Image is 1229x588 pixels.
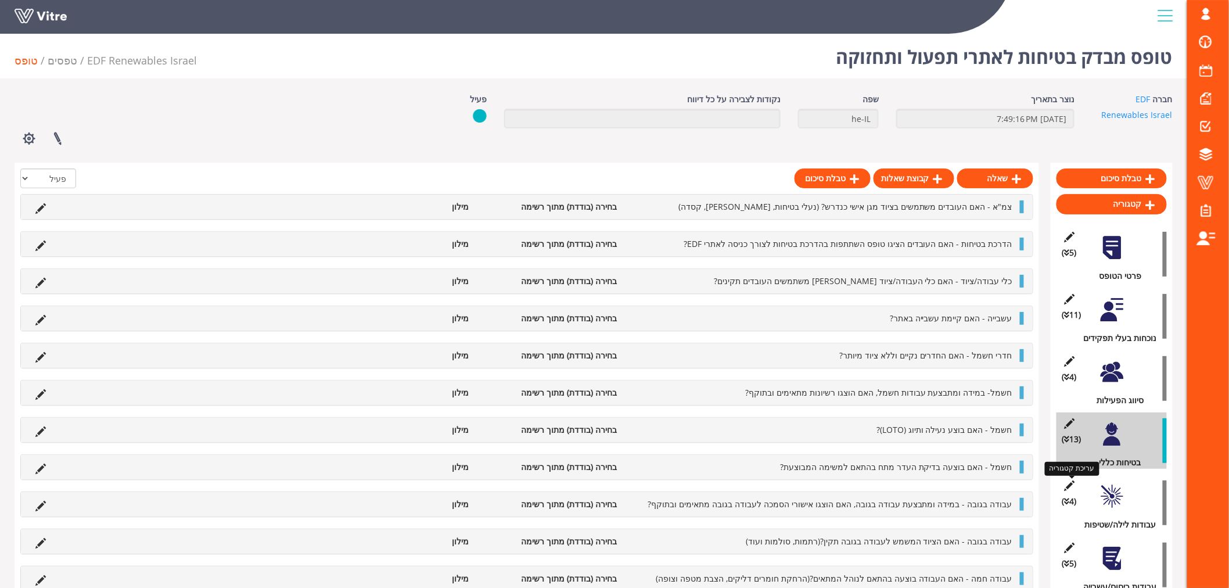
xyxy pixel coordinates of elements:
[839,350,1012,361] span: חדרי חשמל - האם החדרים נקיים וללא ציוד מיותר?
[746,536,1012,547] span: עבודה בגובה - האם הציוד המשמש לעבודה בגובה תקין?(רתמות, סולמות ועוד)
[475,424,623,436] li: בחירה (בודדת) מתוך רשימה
[326,461,475,474] li: מילון
[745,387,1012,398] span: חשמל- במידה ומתבצעת עבודות חשמל, האם הוצגו רשיונות מתאימים ובתוקף?
[656,573,1012,584] span: עבודה חמה - האם העבודה בוצעה בהתאם לנוהל המתאים?(הרחקת חומרים דליקים, הצבת מטפה וצופה)
[475,498,623,511] li: בחירה (בודדת) מתוך רשימה
[684,238,1012,249] span: הדרכת בטיחות - האם העובדים הציגו טופס השתתפות בהדרכת בטיחות לצורך כניסה לאתרי EDF?
[1062,246,1077,259] span: (5 )
[1062,309,1081,321] span: (11 )
[326,572,475,585] li: מילון
[15,52,48,69] li: טופס
[475,200,623,213] li: בחירה (בודדת) מתוך רשימה
[326,312,475,325] li: מילון
[1065,518,1167,531] div: עבודות לילה/שטיפות
[1065,270,1167,282] div: פרטי הטופס
[475,572,623,585] li: בחירה (בודדת) מתוך רשימה
[1065,394,1167,407] div: סיווג הפעילות
[473,109,487,123] img: yes
[326,386,475,399] li: מילון
[1153,93,1173,106] label: חברה
[1056,168,1167,188] a: טבלת סיכום
[48,53,77,67] a: טפסים
[87,53,197,67] a: EDF Renewables Israel
[1065,456,1167,469] div: בטיחות כללי
[687,93,781,106] label: נקודות לצבירה על כל דיווח
[475,275,623,288] li: בחירה (בודדת) מתוך רשימה
[475,535,623,548] li: בחירה (בודדת) מתוך רשימה
[1065,332,1167,345] div: נוכחות בעלי תפקידים
[326,498,475,511] li: מילון
[874,168,954,188] a: קבוצת שאלות
[1056,194,1167,214] a: קטגוריה
[1062,371,1077,383] span: (4 )
[1062,495,1077,508] span: (4 )
[326,238,475,250] li: מילון
[475,238,623,250] li: בחירה (בודדת) מתוך רשימה
[678,201,1012,212] span: צמ"א - האם העובדים משתמשים בציוד מגן אישי כנדרש? (נעלי בטיחות, [PERSON_NAME], קסדה)
[475,461,623,474] li: בחירה (בודדת) מתוך רשימה
[836,29,1173,78] h1: טופס מבדק בטיחות לאתרי תפעול ותחזוקה
[475,312,623,325] li: בחירה (בודדת) מתוך רשימה
[780,461,1012,472] span: חשמל - האם בוצעה בדיקת העדר מתח בהתאם למשימה המבוצעת?
[1102,94,1173,120] a: EDF Renewables Israel
[795,168,871,188] a: טבלת סיכום
[326,349,475,362] li: מילון
[326,535,475,548] li: מילון
[714,275,1012,286] span: כלי עבודה/ציוד - האם כלי העבודה/ציוד [PERSON_NAME] משתמשים העובדים תקינים?
[1062,557,1077,570] span: (5 )
[326,424,475,436] li: מילון
[470,93,487,106] label: פעיל
[876,424,1012,435] span: חשמל - האם בוצע נעילה ותיוג (LOTO)?
[957,168,1033,188] a: שאלה
[890,313,1012,324] span: עשבייה - האם קיימת עשבייה באתר?
[326,200,475,213] li: מילון
[648,499,1012,510] span: עבודה בגובה - במידה ומתבצעת עבודה בגובה, האם הוצגו אישורי הסמכה לעבודה בגובה מתאימים ובתוקף?
[863,93,879,106] label: שפה
[475,349,623,362] li: בחירה (בודדת) מתוך רשימה
[1031,93,1075,106] label: נוצר בתאריך
[475,386,623,399] li: בחירה (בודדת) מתוך רשימה
[1045,462,1099,475] div: עריכת קטגוריה
[1062,433,1081,446] span: (13 )
[326,275,475,288] li: מילון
